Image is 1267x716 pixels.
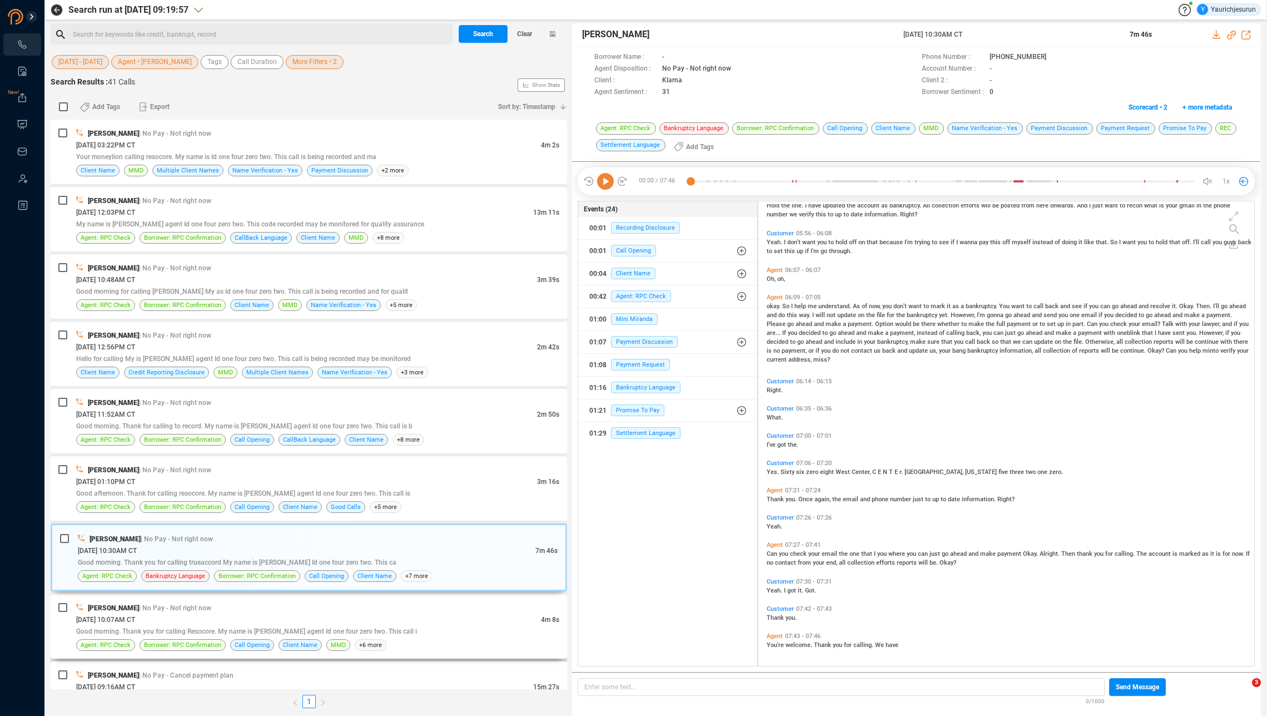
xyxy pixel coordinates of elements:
span: trying [915,239,932,246]
span: and [1060,303,1072,310]
span: updated [823,202,847,209]
span: All [923,202,932,209]
span: to [828,239,836,246]
span: account [857,202,881,209]
span: a [843,320,848,328]
span: yet. [939,312,951,319]
li: Interactions [3,33,41,56]
span: date [851,211,864,218]
span: a [961,303,966,310]
span: do [778,312,787,319]
span: Mini Miranda [611,313,658,325]
span: Your moneylion calling resocore. My name is Id one four zero two. This call is being recorded and ma [76,153,376,161]
span: decided [799,329,822,337]
span: Export [150,98,170,116]
span: guys [1224,239,1238,246]
button: Scorecard • 2 [1122,98,1174,116]
span: Please [767,320,787,328]
span: myself [1012,239,1032,246]
span: and [1222,320,1234,328]
span: Show Stats [532,18,560,152]
button: Search [459,25,508,43]
span: are... [767,329,782,337]
a: New! [17,92,28,103]
span: gonna [987,312,1005,319]
span: go [829,329,838,337]
span: phone [1214,202,1230,209]
span: More Filters • 2 [292,55,337,69]
span: be [913,320,921,328]
li: Smart Reports [3,60,41,82]
span: MMD [349,233,364,243]
span: see [1072,303,1084,310]
span: and [814,320,826,328]
span: the [847,202,857,209]
span: if [951,239,956,246]
span: okay. [767,303,782,310]
span: from [1021,202,1036,209]
span: Good morning for calling [PERSON_NAME] My as Id one four zero two. This call is being recorded an... [76,288,408,295]
span: Okay. [1179,303,1196,310]
span: to [828,211,835,218]
button: 00:01Call Opening [578,240,757,262]
div: [PERSON_NAME]| No Pay - Not right now[DATE] 10:48AM CT3m 39sGood morning for calling [PERSON_NAME... [51,254,567,319]
span: I [784,239,787,246]
span: to [1040,320,1047,328]
span: Add Tags [92,98,120,116]
span: I'm [905,239,915,246]
span: Option [875,320,895,328]
span: is [1159,202,1166,209]
span: payment [1007,320,1032,328]
span: CallBack Language [235,233,287,243]
span: make [1184,312,1201,319]
span: Then. [1196,303,1213,310]
span: Agent • [PERSON_NAME] [118,55,192,69]
span: want [908,303,923,310]
span: to [1026,303,1034,310]
span: up [1057,320,1066,328]
span: not [827,312,837,319]
span: file [877,312,887,319]
span: this [784,248,797,255]
span: +2 more [377,165,409,176]
span: have [808,202,823,209]
span: your [1166,202,1179,209]
span: in [1196,202,1203,209]
span: or [1032,320,1040,328]
span: I [1119,239,1122,246]
span: it [1079,239,1084,246]
span: in [1066,320,1072,328]
span: on [858,312,866,319]
span: go [821,248,829,255]
span: go [1221,303,1229,310]
span: call [1034,303,1045,310]
span: to [961,320,968,328]
span: oh, [777,275,785,283]
span: Scorecard • 2 [1129,98,1167,116]
span: bankruptcy [907,312,939,319]
span: pay [979,239,990,246]
span: My name is [PERSON_NAME] agent Id one four zero two. This code recorded may be monitored for qual... [76,220,424,228]
span: Recording Disclosure [611,222,680,234]
span: up [797,248,805,255]
span: you [1137,239,1149,246]
span: check [1110,320,1129,328]
span: email [1081,312,1099,319]
span: ahead [1229,303,1246,310]
span: if [805,248,811,255]
span: Name Verification - Yes [311,300,376,310]
span: Client Name [81,165,115,176]
span: make [826,320,843,328]
span: hold [836,239,849,246]
span: because [880,239,905,246]
img: prodigal-logo [8,9,69,24]
button: Show Stats [518,78,565,92]
span: and [1172,312,1184,319]
span: your [1189,320,1202,328]
span: I'll [1193,239,1201,246]
span: that [867,239,880,246]
span: set [1047,320,1057,328]
span: onwards. [1050,202,1077,209]
span: [PERSON_NAME] [88,130,139,137]
span: gmail [1179,202,1196,209]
